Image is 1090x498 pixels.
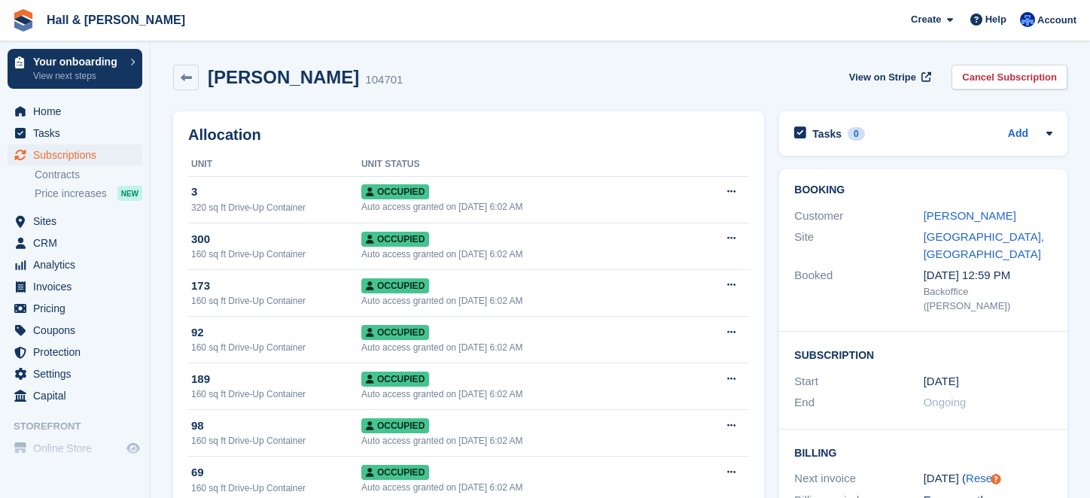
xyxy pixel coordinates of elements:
[985,12,1006,27] span: Help
[924,373,959,390] time: 2025-09-01 00:00:00 UTC
[794,373,923,390] div: Start
[924,284,1052,314] div: Backoffice ([PERSON_NAME])
[361,153,703,177] th: Unit Status
[191,418,361,435] div: 98
[794,208,923,225] div: Customer
[361,372,429,387] span: Occupied
[191,247,361,261] div: 160 sq ft Drive-Up Container
[361,232,429,247] span: Occupied
[33,276,123,297] span: Invoices
[924,470,1052,487] div: [DATE] ( )
[924,230,1044,260] a: [GEOGRAPHIC_DATA], [GEOGRAPHIC_DATA]
[794,267,923,314] div: Booked
[33,211,123,232] span: Sites
[1020,12,1035,27] img: Claire Banham
[361,247,703,261] div: Auto access granted on [DATE] 6:02 AM
[951,65,1067,90] a: Cancel Subscription
[208,67,359,87] h2: [PERSON_NAME]
[8,254,142,275] a: menu
[989,472,1003,486] div: Tooltip anchor
[33,320,123,341] span: Coupons
[1037,13,1076,28] span: Account
[191,324,361,342] div: 92
[8,385,142,406] a: menu
[191,184,361,201] div: 3
[794,445,1052,460] h2: Billing
[8,298,142,319] a: menu
[33,298,123,319] span: Pricing
[33,438,123,459] span: Online Store
[924,209,1016,222] a: [PERSON_NAME]
[911,12,941,27] span: Create
[33,385,123,406] span: Capital
[361,325,429,340] span: Occupied
[33,144,123,165] span: Subscriptions
[8,438,142,459] a: menu
[8,123,142,144] a: menu
[8,276,142,297] a: menu
[1008,126,1028,143] a: Add
[191,371,361,388] div: 189
[41,8,191,32] a: Hall & [PERSON_NAME]
[8,144,142,165] a: menu
[12,9,35,32] img: stora-icon-8386f47178a22dfd0bd8f6a31ec36ba5ce8667c1dd55bd0f319d3a0aa187defe.svg
[361,184,429,199] span: Occupied
[794,394,923,411] div: End
[361,341,703,354] div: Auto access granted on [DATE] 6:02 AM
[361,200,703,214] div: Auto access granted on [DATE] 6:02 AM
[14,419,150,434] span: Storefront
[794,347,1052,362] h2: Subscription
[8,211,142,232] a: menu
[33,69,123,83] p: View next steps
[191,464,361,481] div: 69
[8,363,142,384] a: menu
[191,201,361,214] div: 320 sq ft Drive-Up Container
[33,101,123,122] span: Home
[191,231,361,248] div: 300
[33,56,123,67] p: Your onboarding
[33,254,123,275] span: Analytics
[117,186,142,201] div: NEW
[124,439,142,457] a: Preview store
[35,185,142,202] a: Price increases NEW
[794,470,923,487] div: Next invoice
[365,71,403,89] div: 104701
[35,168,142,182] a: Contracts
[35,187,107,201] span: Price increases
[848,127,865,141] div: 0
[8,320,142,341] a: menu
[191,341,361,354] div: 160 sq ft Drive-Up Container
[843,65,934,90] a: View on Stripe
[8,232,142,254] a: menu
[812,127,842,141] h2: Tasks
[924,267,1052,284] div: [DATE] 12:59 PM
[191,278,361,295] div: 173
[191,294,361,308] div: 160 sq ft Drive-Up Container
[794,229,923,263] div: Site
[8,342,142,363] a: menu
[8,49,142,89] a: Your onboarding View next steps
[361,418,429,433] span: Occupied
[361,387,703,401] div: Auto access granted on [DATE] 6:02 AM
[849,70,916,85] span: View on Stripe
[8,101,142,122] a: menu
[794,184,1052,196] h2: Booking
[924,396,967,408] span: Ongoing
[361,434,703,448] div: Auto access granted on [DATE] 6:02 AM
[33,232,123,254] span: CRM
[966,472,995,484] a: Reset
[361,465,429,480] span: Occupied
[191,434,361,448] div: 160 sq ft Drive-Up Container
[361,294,703,308] div: Auto access granted on [DATE] 6:02 AM
[33,363,123,384] span: Settings
[361,481,703,494] div: Auto access granted on [DATE] 6:02 AM
[191,481,361,495] div: 160 sq ft Drive-Up Container
[33,123,123,144] span: Tasks
[33,342,123,363] span: Protection
[361,278,429,293] span: Occupied
[191,387,361,401] div: 160 sq ft Drive-Up Container
[188,153,361,177] th: Unit
[188,126,749,144] h2: Allocation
